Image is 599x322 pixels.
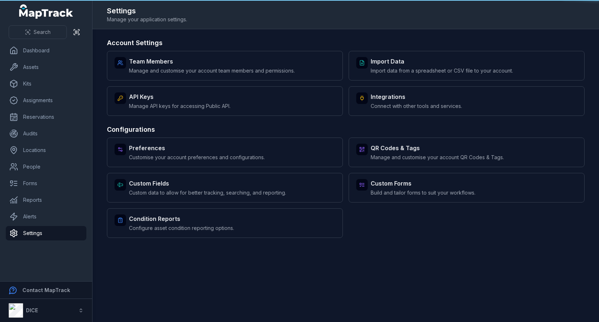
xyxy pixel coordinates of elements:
[6,209,86,224] a: Alerts
[371,103,462,110] span: Connect with other tools and services.
[349,138,585,167] a: QR Codes & TagsManage and customise your account QR Codes & Tags.
[371,144,504,152] strong: QR Codes & Tags
[129,144,265,152] strong: Preferences
[6,77,86,91] a: Kits
[22,287,70,293] strong: Contact MapTrack
[129,214,234,223] strong: Condition Reports
[349,51,585,80] a: Import DataImport data from a spreadsheet or CSV file to your account.
[371,154,504,161] span: Manage and customise your account QR Codes & Tags.
[6,126,86,141] a: Audits
[371,92,462,101] strong: Integrations
[107,38,585,48] h3: Account Settings
[107,51,343,80] a: Team MembersManage and customise your account team members and permissions.
[107,6,187,16] h2: Settings
[6,143,86,157] a: Locations
[349,173,585,203] a: Custom FormsBuild and tailor forms to suit your workflows.
[19,4,73,19] a: MapTrack
[6,193,86,207] a: Reports
[107,125,585,135] h3: Configurations
[371,67,513,74] span: Import data from a spreadsheet or CSV file to your account.
[6,160,86,174] a: People
[371,179,475,188] strong: Custom Forms
[107,16,187,23] span: Manage your application settings.
[6,93,86,108] a: Assignments
[107,208,343,238] a: Condition ReportsConfigure asset condition reporting options.
[107,86,343,116] a: API KeysManage API keys for accessing Public API.
[129,67,295,74] span: Manage and customise your account team members and permissions.
[107,173,343,203] a: Custom FieldsCustom data to allow for better tracking, searching, and reporting.
[9,25,67,39] button: Search
[129,225,234,232] span: Configure asset condition reporting options.
[6,60,86,74] a: Assets
[26,307,38,313] strong: DICE
[6,176,86,191] a: Forms
[129,57,295,66] strong: Team Members
[371,57,513,66] strong: Import Data
[129,103,230,110] span: Manage API keys for accessing Public API.
[6,226,86,240] a: Settings
[6,110,86,124] a: Reservations
[107,138,343,167] a: PreferencesCustomise your account preferences and configurations.
[371,189,475,196] span: Build and tailor forms to suit your workflows.
[129,179,286,188] strong: Custom Fields
[6,43,86,58] a: Dashboard
[349,86,585,116] a: IntegrationsConnect with other tools and services.
[129,92,230,101] strong: API Keys
[129,154,265,161] span: Customise your account preferences and configurations.
[129,189,286,196] span: Custom data to allow for better tracking, searching, and reporting.
[34,29,51,36] span: Search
